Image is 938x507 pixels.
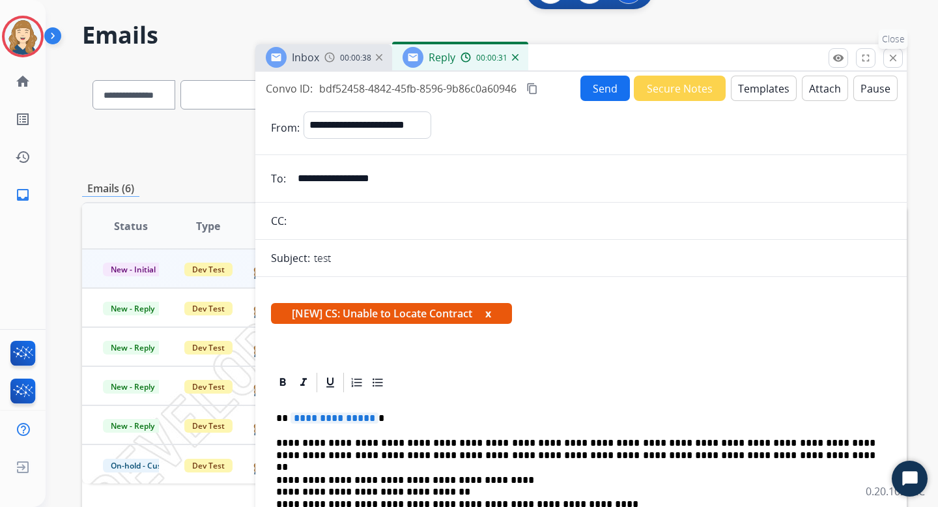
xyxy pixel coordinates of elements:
button: Start Chat [892,461,928,497]
button: Templates [731,76,797,101]
div: Bullet List [368,373,388,392]
div: Ordered List [347,373,367,392]
span: 00:00:31 [476,53,507,63]
span: Inbox [292,50,319,65]
p: To: [271,171,286,186]
mat-icon: close [887,52,899,64]
mat-icon: remove_red_eye [832,52,844,64]
img: agent-avatar [252,297,272,317]
span: Dev Test [184,419,233,433]
mat-icon: history [15,149,31,165]
span: [NEW] CS: Unable to Locate Contract [271,303,512,324]
img: avatar [5,18,41,55]
button: Send [580,76,630,101]
div: Bold [273,373,292,392]
mat-icon: list_alt [15,111,31,127]
span: New - Reply [103,341,162,355]
p: Convo ID: [266,81,313,96]
p: 0.20.1027RC [866,484,925,499]
svg: Open Chat [901,470,919,488]
span: 00:00:38 [340,53,371,63]
button: Attach [802,76,848,101]
h2: Emails [82,22,907,48]
p: From: [271,120,300,136]
button: Secure Notes [634,76,726,101]
img: agent-avatar [252,375,272,396]
mat-icon: inbox [15,187,31,203]
img: agent-avatar [252,258,272,278]
span: On-hold - Customer [103,459,192,472]
span: New - Reply [103,302,162,315]
p: Emails (6) [82,181,139,197]
span: New - Reply [103,380,162,394]
span: Dev Test [184,302,233,315]
span: Status [114,218,148,234]
span: New - Initial [103,263,163,276]
img: agent-avatar [252,454,272,474]
span: Type [196,218,220,234]
mat-icon: fullscreen [860,52,872,64]
span: Reply [429,50,455,65]
button: Close [883,48,903,68]
span: Dev Test [184,459,233,472]
img: agent-avatar [252,414,272,435]
p: Subject: [271,250,310,266]
button: x [485,306,491,321]
span: Dev Test [184,263,233,276]
mat-icon: content_copy [526,83,538,94]
span: New - Reply [103,419,162,433]
div: Italic [294,373,313,392]
p: Close [879,29,908,49]
mat-icon: home [15,74,31,89]
span: bdf52458-4842-45fb-8596-9b86c0a60946 [319,81,517,96]
span: Dev Test [184,341,233,355]
span: Dev Test [184,380,233,394]
p: test [314,250,331,266]
button: Pause [853,76,898,101]
div: Underline [320,373,340,392]
p: CC: [271,213,287,229]
img: agent-avatar [252,336,272,356]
